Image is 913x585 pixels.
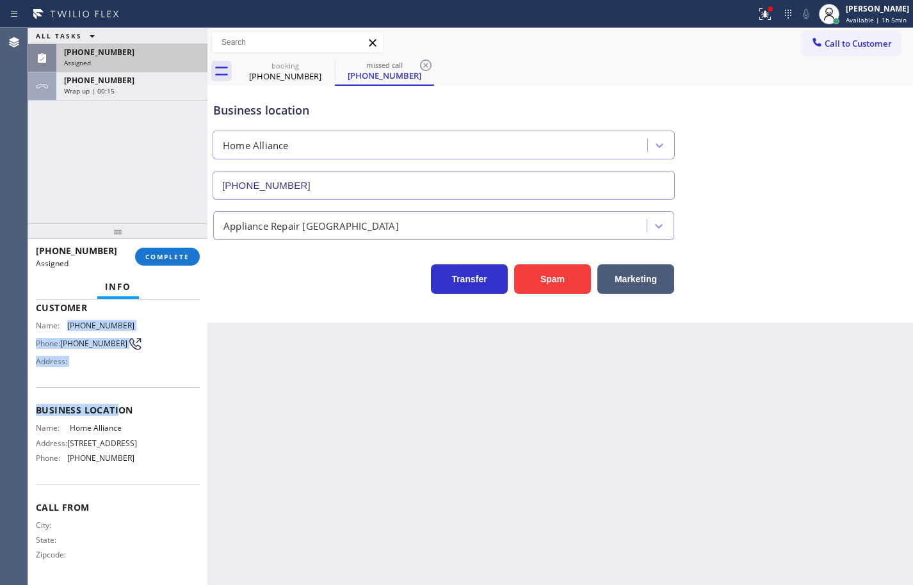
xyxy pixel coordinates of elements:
[237,57,334,86] div: (562) 385-3156
[223,138,289,153] div: Home Alliance
[36,404,200,416] span: Business location
[36,501,200,513] span: Call From
[797,5,815,23] button: Mute
[212,32,384,52] input: Search
[67,438,137,448] span: [STREET_ADDRESS]
[36,520,70,530] span: City:
[67,453,134,463] span: [PHONE_NUMBER]
[70,423,134,433] span: Home Alliance
[36,31,82,40] span: ALL TASKS
[825,38,892,49] span: Call to Customer
[223,218,399,233] div: Appliance Repair [GEOGRAPHIC_DATA]
[36,438,67,448] span: Address:
[36,423,70,433] span: Name:
[597,264,674,294] button: Marketing
[213,171,675,200] input: Phone Number
[36,244,117,257] span: [PHONE_NUMBER]
[64,75,134,86] span: [PHONE_NUMBER]
[36,339,60,348] span: Phone:
[431,264,508,294] button: Transfer
[64,58,91,67] span: Assigned
[336,70,433,81] div: [PHONE_NUMBER]
[237,70,334,82] div: [PHONE_NUMBER]
[28,28,108,44] button: ALL TASKS
[64,86,115,95] span: Wrap up | 00:15
[336,57,433,84] div: (978) 604-0177
[36,301,200,314] span: Customer
[336,60,433,70] div: missed call
[135,248,200,266] button: COMPLETE
[36,550,70,559] span: Zipcode:
[64,47,134,58] span: [PHONE_NUMBER]
[802,31,900,56] button: Call to Customer
[213,102,674,119] div: Business location
[36,535,70,545] span: State:
[67,321,134,330] span: [PHONE_NUMBER]
[60,339,127,348] span: [PHONE_NUMBER]
[145,252,190,261] span: COMPLETE
[514,264,591,294] button: Spam
[846,15,907,24] span: Available | 1h 5min
[846,3,909,14] div: [PERSON_NAME]
[36,453,67,463] span: Phone:
[36,321,67,330] span: Name:
[97,275,139,300] button: Info
[105,281,131,292] span: Info
[36,357,70,366] span: Address:
[36,258,69,269] span: Assigned
[237,61,334,70] div: booking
